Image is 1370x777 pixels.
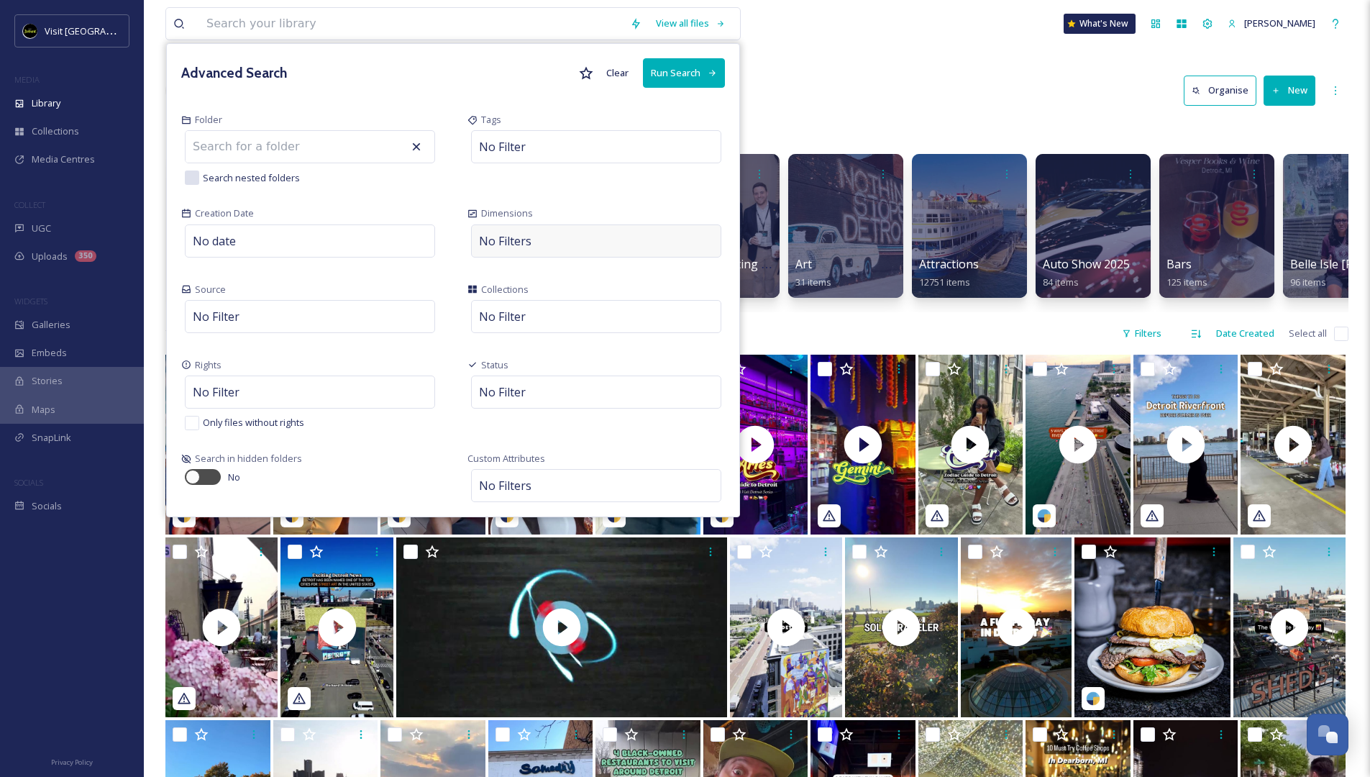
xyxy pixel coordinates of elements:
[479,232,531,250] span: No Filters
[228,471,240,484] span: No
[32,96,60,110] span: Library
[199,8,623,40] input: Search your library
[479,477,531,494] span: No Filters
[795,258,831,288] a: Art31 items
[165,355,270,535] img: thumbnail
[1043,276,1079,288] span: 84 items
[181,63,287,83] h3: Advanced Search
[195,358,222,372] span: Rights
[193,232,236,250] span: No date
[1233,537,1346,717] img: thumbnail
[1289,327,1327,340] span: Select all
[810,355,915,535] img: thumbnail
[32,374,63,388] span: Stories
[1133,355,1238,535] img: thumbnail
[649,9,733,37] a: View all files
[203,171,300,185] span: Search nested folders
[1264,76,1315,105] button: New
[396,537,727,717] img: thumbnail
[32,222,51,235] span: UGC
[1209,319,1282,347] div: Date Created
[1037,509,1051,523] img: snapsea-logo.png
[481,283,529,296] span: Collections
[730,537,842,717] img: thumbnail
[1184,76,1264,105] a: Organise
[193,383,239,401] span: No Filter
[479,383,526,401] span: No Filter
[795,276,831,288] span: 31 items
[1086,691,1100,706] img: snapsea-logo.png
[193,308,239,325] span: No Filter
[32,124,79,138] span: Collections
[1026,355,1131,535] img: thumbnail
[481,113,501,127] span: Tags
[919,276,970,288] span: 12751 items
[1043,258,1130,288] a: Auto Show 202584 items
[14,74,40,85] span: MEDIA
[195,113,222,127] span: Folder
[280,537,393,717] img: thumbnail
[32,153,95,166] span: Media Centres
[481,206,533,220] span: Dimensions
[919,256,979,272] span: Attractions
[1166,276,1207,288] span: 125 items
[481,358,508,372] span: Status
[32,431,71,445] span: SnapLink
[165,537,278,717] img: thumbnail
[165,327,194,340] span: 71 file s
[14,296,47,306] span: WIDGETS
[1115,319,1169,347] div: Filters
[203,416,304,430] span: Only files without rights
[643,58,725,88] button: Run Search
[23,24,37,38] img: VISIT%20DETROIT%20LOGO%20-%20BLACK%20BACKGROUND.png
[1220,9,1323,37] a: [PERSON_NAME]
[51,753,93,770] a: Privacy Policy
[1166,258,1207,288] a: Bars125 items
[1290,276,1326,288] span: 96 items
[45,24,156,37] span: Visit [GEOGRAPHIC_DATA]
[795,256,812,272] span: Art
[1064,14,1136,34] a: What's New
[1307,714,1348,755] button: Open Chat
[845,537,957,717] img: thumbnail
[75,250,96,262] div: 350
[599,59,636,87] button: Clear
[918,355,1023,535] img: thumbnail
[32,403,55,417] span: Maps
[1184,76,1256,105] button: Organise
[467,452,545,465] span: Custom Attributes
[32,499,62,513] span: Socials
[51,758,93,767] span: Privacy Policy
[1074,537,1230,717] img: puma_detroit-18265781977248104.jpeg
[195,206,254,220] span: Creation Date
[961,537,1072,717] img: thumbnail
[32,346,67,360] span: Embeds
[195,452,302,465] span: Search in hidden folders
[32,318,70,332] span: Galleries
[14,477,43,488] span: SOCIALS
[195,283,226,296] span: Source
[1244,17,1315,29] span: [PERSON_NAME]
[1043,256,1130,272] span: Auto Show 2025
[186,131,344,163] input: Search for a folder
[1241,355,1346,535] img: thumbnail
[479,138,526,155] span: No Filter
[32,250,68,263] span: Uploads
[919,258,979,288] a: Attractions12751 items
[479,308,526,325] span: No Filter
[1166,256,1192,272] span: Bars
[14,199,45,210] span: COLLECT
